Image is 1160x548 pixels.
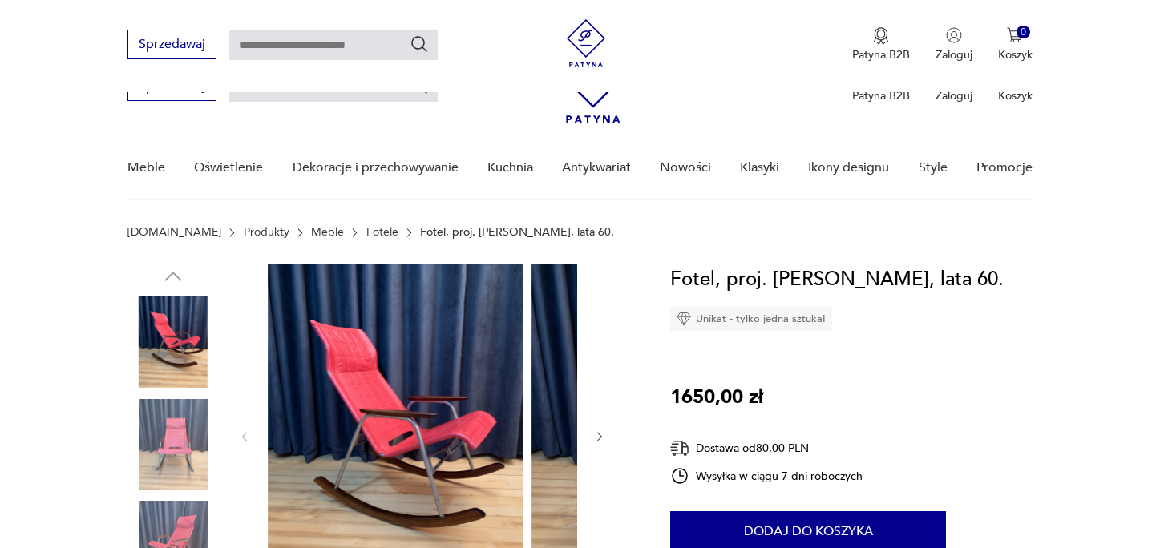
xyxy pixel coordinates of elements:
a: Ikony designu [808,137,889,199]
a: Promocje [976,137,1033,199]
img: Zdjęcie produktu Fotel, proj. Takeshi Nii, lata 60. [127,296,219,388]
a: Klasyki [740,137,779,199]
img: Patyna - sklep z meblami i dekoracjami vintage [562,19,610,67]
div: 0 [1017,26,1030,39]
p: Fotel, proj. [PERSON_NAME], lata 60. [420,226,614,239]
p: Koszyk [998,47,1033,62]
div: Wysyłka w ciągu 7 dni roboczych [670,466,863,486]
button: Sprzedawaj [127,30,216,59]
a: [DOMAIN_NAME] [127,226,221,239]
h1: Fotel, proj. [PERSON_NAME], lata 60. [670,264,1004,295]
p: Koszyk [998,88,1033,103]
p: Zaloguj [936,47,972,62]
button: Patyna B2B [852,27,910,62]
a: Produkty [244,226,289,239]
p: Patyna B2B [852,88,910,103]
img: Ikona koszyka [1007,27,1023,43]
button: Szukaj [410,34,429,54]
a: Style [919,137,948,199]
p: Patyna B2B [852,47,910,62]
img: Ikona diamentu [677,312,691,326]
img: Ikona dostawy [670,438,689,458]
img: Ikonka użytkownika [946,27,962,43]
button: Zaloguj [936,27,972,62]
a: Meble [311,226,344,239]
a: Antykwariat [562,137,631,199]
a: Nowości [660,137,711,199]
a: Sprzedawaj [127,40,216,51]
a: Ikona medaluPatyna B2B [852,27,910,62]
img: Ikona medalu [873,27,889,45]
a: Dekoracje i przechowywanie [293,137,459,199]
p: Zaloguj [936,88,972,103]
a: Meble [127,137,165,199]
a: Oświetlenie [194,137,263,199]
a: Sprzedawaj [127,82,216,93]
div: Dostawa od 80,00 PLN [670,438,863,458]
p: 1650,00 zł [670,382,763,413]
button: 0Koszyk [998,27,1033,62]
img: Zdjęcie produktu Fotel, proj. Takeshi Nii, lata 60. [127,399,219,490]
div: Unikat - tylko jedna sztuka! [670,307,832,331]
a: Kuchnia [487,137,533,199]
a: Fotele [366,226,398,239]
